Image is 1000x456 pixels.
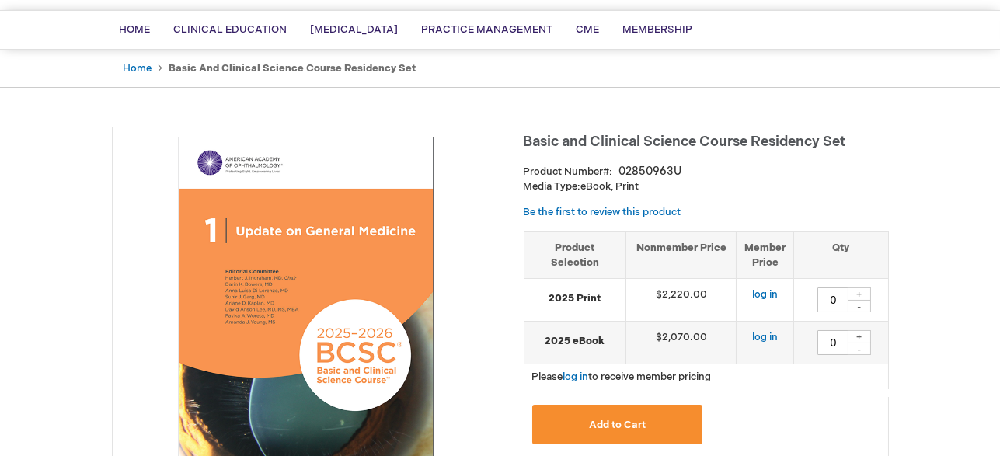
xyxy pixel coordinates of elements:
[623,23,693,36] span: Membership
[524,206,681,218] a: Be the first to review this product
[422,23,553,36] span: Practice Management
[532,371,712,383] span: Please to receive member pricing
[124,62,152,75] a: Home
[524,165,613,178] strong: Product Number
[737,231,794,278] th: Member Price
[524,134,846,150] span: Basic and Clinical Science Course Residency Set
[625,322,737,364] td: $2,070.00
[174,23,287,36] span: Clinical Education
[848,343,871,355] div: -
[589,419,646,431] span: Add to Cart
[619,164,682,179] div: 02850963U
[524,231,626,278] th: Product Selection
[625,279,737,322] td: $2,220.00
[563,371,589,383] a: log in
[120,23,151,36] span: Home
[817,330,848,355] input: Qty
[848,287,871,301] div: +
[524,180,581,193] strong: Media Type:
[311,23,399,36] span: [MEDICAL_DATA]
[794,231,888,278] th: Qty
[817,287,848,312] input: Qty
[848,330,871,343] div: +
[169,62,416,75] strong: Basic and Clinical Science Course Residency Set
[752,331,778,343] a: log in
[625,231,737,278] th: Nonmember Price
[752,288,778,301] a: log in
[532,291,618,306] strong: 2025 Print
[524,179,889,194] p: eBook, Print
[848,300,871,312] div: -
[577,23,600,36] span: CME
[532,334,618,349] strong: 2025 eBook
[532,405,703,444] button: Add to Cart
